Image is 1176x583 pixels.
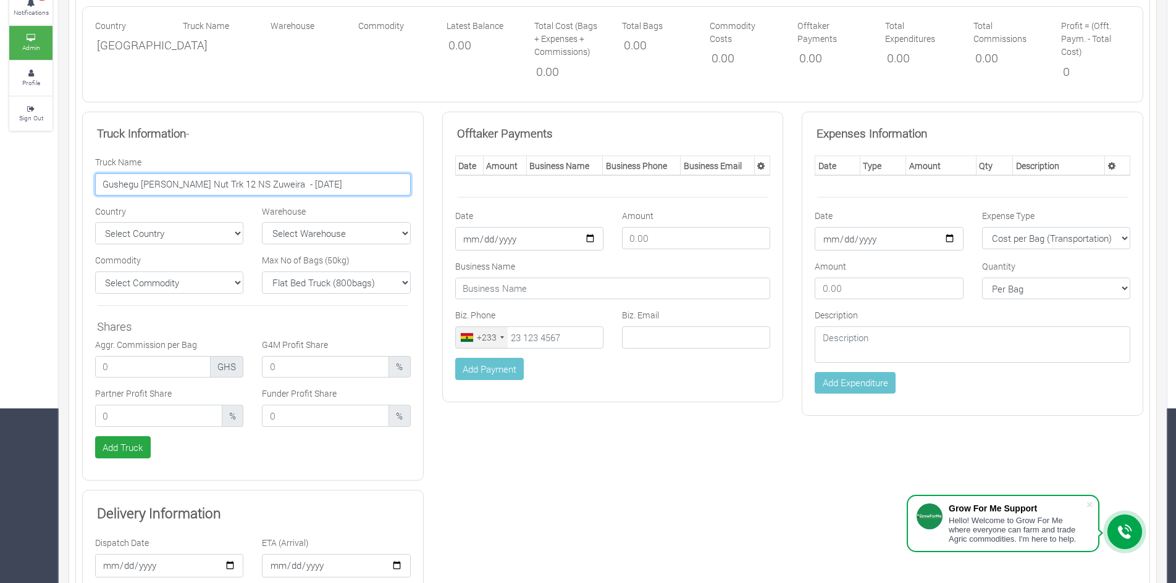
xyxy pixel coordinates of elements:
[95,19,126,32] label: Country
[358,19,404,32] label: Commodity
[183,19,229,32] label: Truck Name
[1013,156,1105,176] th: Description
[860,156,905,176] th: Type
[710,19,779,45] label: Commodity Costs
[483,156,526,176] th: Amount
[976,156,1013,176] th: Qty
[455,260,515,273] label: Business Name
[22,78,40,87] small: Profile
[19,114,43,122] small: Sign Out
[262,356,389,378] input: 0
[603,156,681,176] th: Business Phone
[455,326,603,349] input: 23 123 4567
[95,356,211,378] input: 0
[455,227,603,250] input: Date
[95,254,141,267] label: Commodity
[455,308,495,321] label: Biz. Phone
[9,61,52,95] a: Profile
[456,327,508,348] div: Ghana (Gaana): +233
[457,125,553,141] b: Offtaker Payments
[97,503,221,522] b: Delivery Information
[262,536,309,549] label: ETA (Arrival)
[1061,19,1130,59] label: Profit = (Offt. Paym. - Total Cost)
[815,156,860,176] th: Date
[815,278,963,300] input: 0.00
[262,405,389,427] input: 0
[887,51,952,65] h5: 0.00
[388,405,411,427] span: %
[210,356,244,378] span: GHS
[448,38,514,52] h5: 0.00
[271,19,314,32] label: Warehouse
[622,308,659,321] label: Biz. Email
[622,19,663,32] label: Total Bags
[973,19,1043,45] label: Total Commissions
[455,209,473,222] label: Date
[97,126,409,141] h5: -
[455,156,483,176] th: Date
[799,51,865,65] h5: 0.00
[14,8,49,17] small: Notifications
[712,51,777,65] h5: 0.00
[95,405,222,427] input: 0
[455,358,524,380] button: Add Payment
[1063,65,1128,79] h5: 0
[681,156,755,176] th: Business Email
[95,205,126,218] label: Country
[815,209,833,222] label: Date
[885,19,954,45] label: Total Expenditures
[95,155,141,168] label: Truck Name
[262,205,306,218] label: Warehouse
[262,254,350,267] label: Max No of Bags (50kg)
[388,356,411,378] span: %
[9,97,52,131] a: Sign Out
[97,38,162,52] h5: [GEOGRAPHIC_DATA]
[815,260,846,273] label: Amount
[797,19,867,45] label: Offtaker Payments
[624,38,689,52] h5: 0.00
[95,387,172,400] label: Partner Profit Share
[95,436,151,458] button: Add Truck
[622,227,770,249] input: 0.00
[95,173,411,196] input: Enter Truck Name
[95,554,243,577] input: Dispatch Time
[982,209,1035,222] label: Expense Type
[982,260,1015,273] label: Quantity
[262,338,328,351] label: G4M Profit Share
[949,503,1086,513] div: Grow For Me Support
[97,320,409,334] h5: Shares
[975,51,1041,65] h5: 0.00
[95,536,149,549] label: Dispatch Date
[455,278,771,300] input: Business Name
[22,43,40,52] small: Admin
[815,372,896,394] button: Add Expenditure
[447,19,503,32] label: Latest Balance
[815,308,858,321] label: Description
[817,125,927,141] b: Expenses Information
[222,405,244,427] span: %
[262,554,410,577] input: ETA (Arrival)
[477,331,497,344] div: +233
[9,26,52,60] a: Admin
[262,387,337,400] label: Funder Profit Share
[526,156,602,176] th: Business Name
[949,516,1086,544] div: Hello! Welcome to Grow For Me where everyone can farm and trade Agric commodities. I'm here to help.
[97,125,186,141] b: Truck Information
[536,65,602,79] h5: 0.00
[815,227,963,250] input: Date
[906,156,976,176] th: Amount
[95,338,197,351] label: Aggr. Commission per Bag
[534,19,603,59] label: Total Cost (Bags + Expenses + Commissions)
[622,209,653,222] label: Amount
